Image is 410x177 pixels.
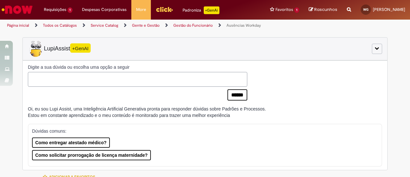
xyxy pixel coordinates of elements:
p: +GenAi [204,6,219,14]
img: Lupi [28,41,44,57]
span: Requisições [44,6,66,13]
a: Service Catalog [91,23,118,28]
a: Página inicial [7,23,29,28]
div: LupiLupiAssist+GenAI [22,37,388,60]
button: Como solicitar prorrogação de licença maternidade? [32,150,151,160]
span: 1 [68,7,72,13]
a: Gente e Gestão [132,23,160,28]
img: click_logo_yellow_360x200.png [156,4,173,14]
span: More [136,6,146,13]
span: Rascunhos [314,6,337,13]
a: Gestão do Funcionário [173,23,213,28]
span: 1 [294,7,299,13]
a: Ausências Workday [226,23,261,28]
span: +GenAI [70,43,91,53]
p: Dúvidas comuns: [32,128,373,134]
a: Todos os Catálogos [43,23,77,28]
a: Rascunhos [309,7,337,13]
span: WG [363,7,368,12]
button: Como entregar atestado médico? [32,137,110,148]
span: [PERSON_NAME] [373,7,405,12]
img: ServiceNow [1,3,34,16]
span: LupiAssist [28,41,91,57]
div: Oi, eu sou Lupi Assist, uma Inteligência Artificial Generativa pronta para responder dúvidas sobr... [28,106,266,119]
div: Padroniza [183,6,219,14]
ul: Trilhas de página [5,20,268,31]
span: Favoritos [275,6,293,13]
span: Despesas Corporativas [82,6,127,13]
label: Digite a sua dúvida ou escolha uma opção a seguir [28,64,247,70]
